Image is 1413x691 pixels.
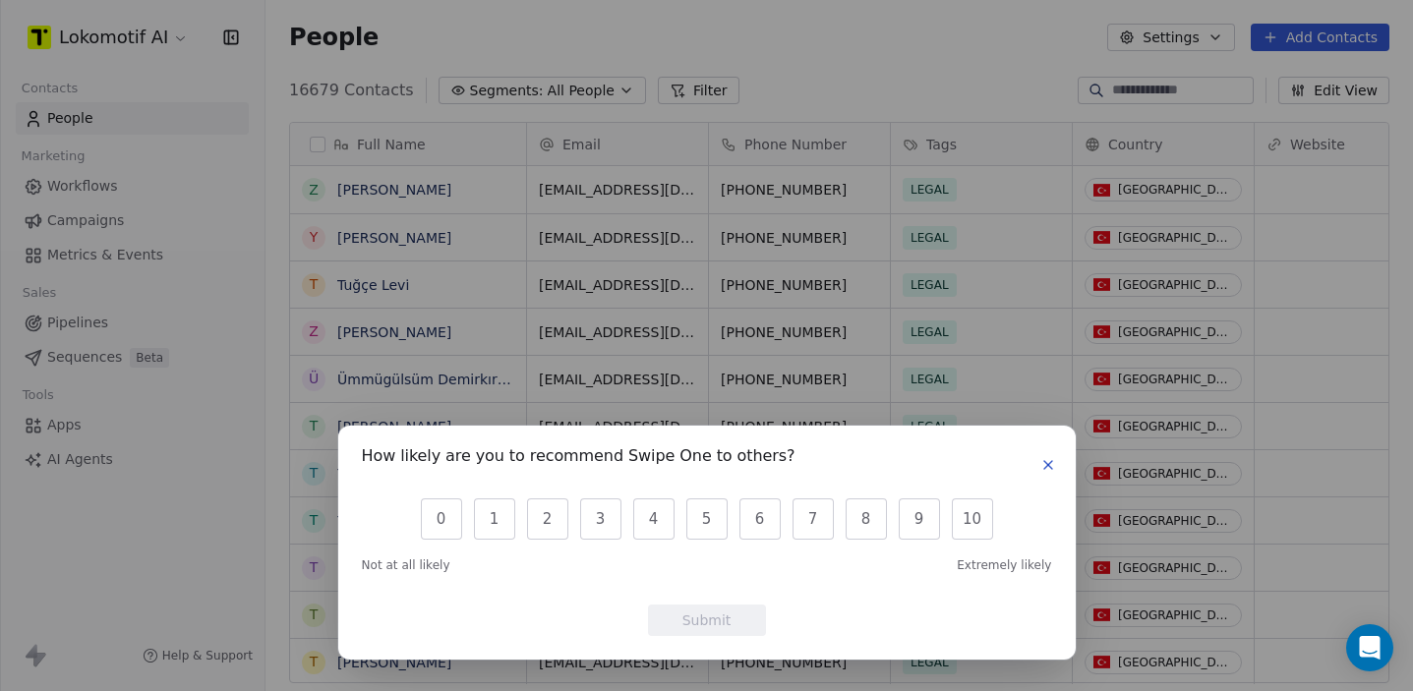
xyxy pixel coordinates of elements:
[846,498,887,540] button: 8
[474,498,515,540] button: 1
[527,498,568,540] button: 2
[580,498,621,540] button: 3
[957,557,1051,573] span: Extremely likely
[793,498,834,540] button: 7
[686,498,728,540] button: 5
[633,498,675,540] button: 4
[739,498,781,540] button: 6
[362,557,450,573] span: Not at all likely
[952,498,993,540] button: 10
[421,498,462,540] button: 0
[648,605,766,636] button: Submit
[899,498,940,540] button: 9
[362,449,795,469] h1: How likely are you to recommend Swipe One to others?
